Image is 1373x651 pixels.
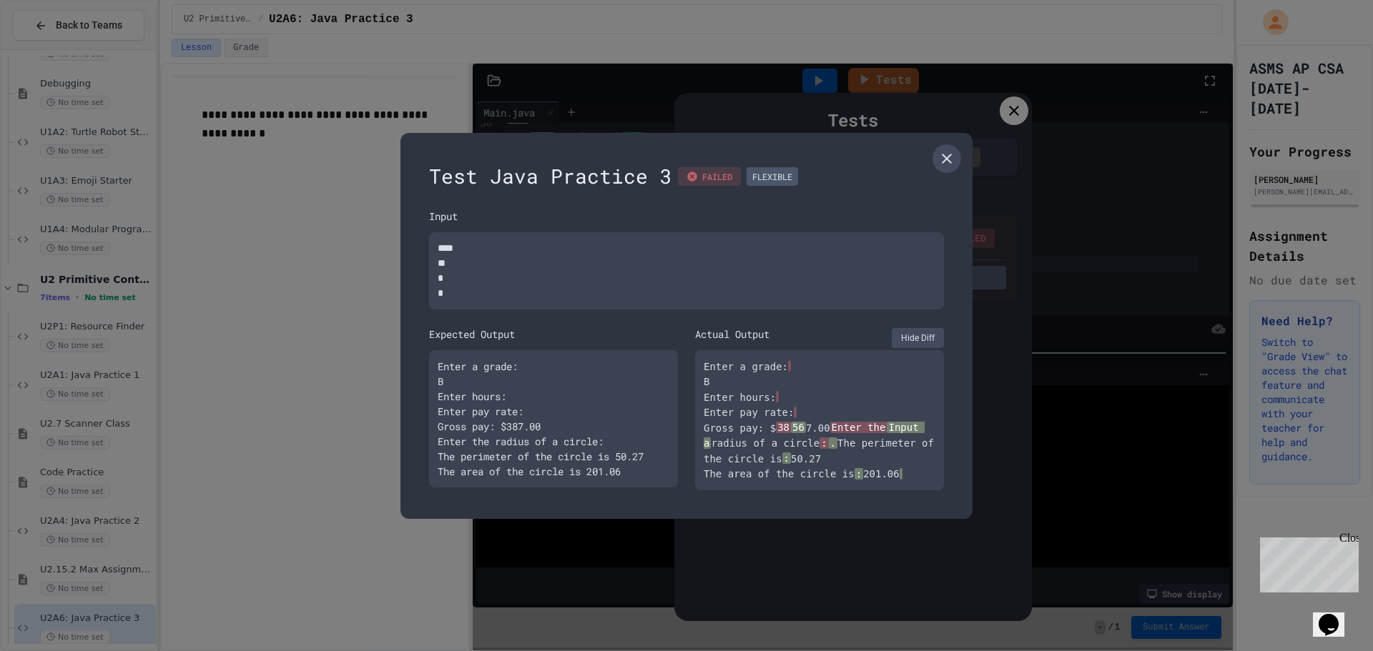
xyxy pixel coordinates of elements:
span: B Enter hours: [704,376,776,403]
button: Hide Diff [892,328,944,348]
span: Enter the [830,422,887,433]
span: 38 [776,422,791,433]
span: : [855,468,863,479]
div: Actual Output [695,327,769,342]
iframe: chat widget [1254,532,1359,592]
iframe: chat widget [1313,594,1359,637]
div: Enter a grade: B Enter hours: Enter pay rate: Gross pay: $387.00 Enter the radius of a circle: Th... [429,350,678,487]
span: : [820,437,828,449]
span: 7.00 [806,422,830,433]
div: Expected Output [429,327,678,342]
div: Chat with us now!Close [6,6,99,91]
span: : [782,452,791,464]
div: FAILED [678,167,741,186]
div: Input [429,209,944,224]
span: 56 [791,422,806,433]
span: 50.27 The area of the circle is [704,452,855,479]
span: . [829,437,837,449]
span: Input a [704,422,925,449]
div: FLEXIBLE [747,167,798,186]
span: Enter pay rate: [704,407,794,418]
span: Enter a grade: [704,360,788,372]
span: radius of a circle [711,437,820,449]
span: 201.06 [863,468,900,479]
span: Gross pay: $ [704,422,776,433]
div: Test Java Practice 3 [429,161,944,192]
